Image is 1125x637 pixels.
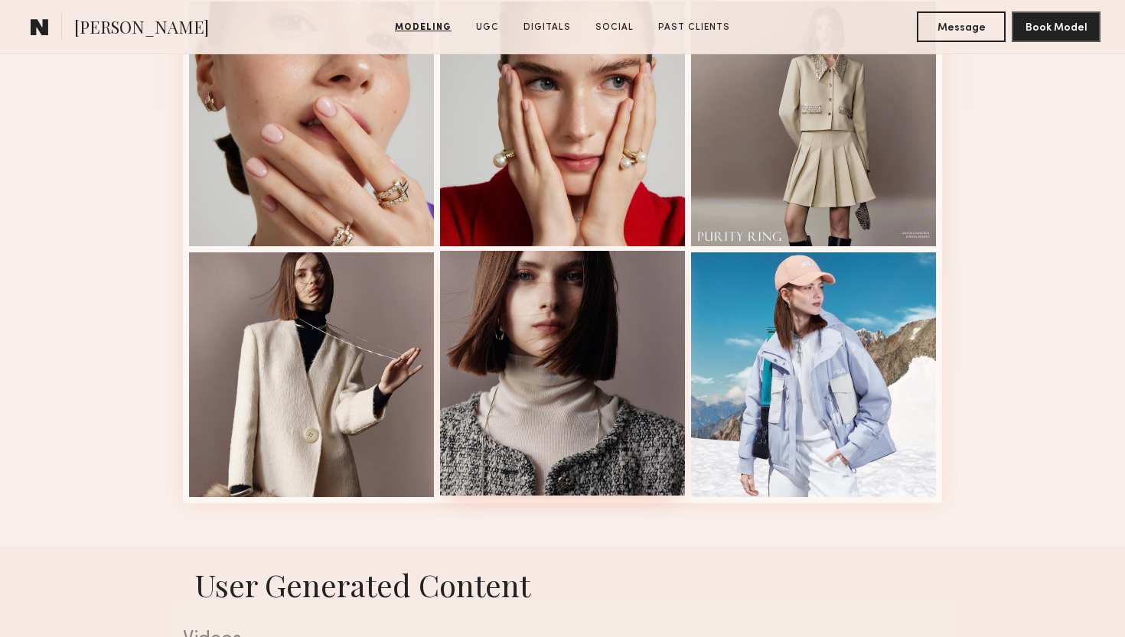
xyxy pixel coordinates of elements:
span: [PERSON_NAME] [74,15,209,42]
a: Past Clients [652,21,736,34]
a: Modeling [389,21,458,34]
a: Social [589,21,640,34]
a: Book Model [1012,20,1101,33]
a: UGC [470,21,505,34]
a: Digitals [517,21,577,34]
h1: User Generated Content [171,564,954,605]
button: Book Model [1012,11,1101,42]
button: Message [917,11,1006,42]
